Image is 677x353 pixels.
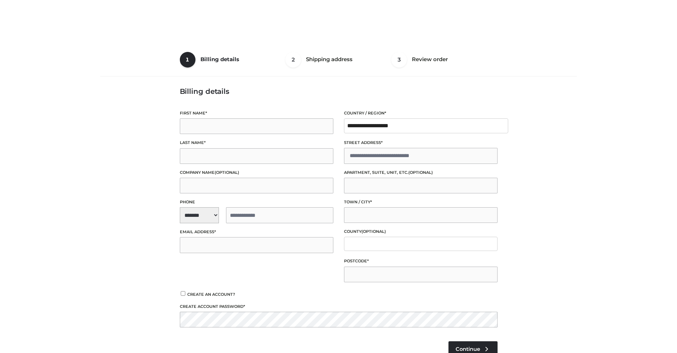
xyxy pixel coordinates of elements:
[180,229,333,235] label: Email address
[180,303,498,310] label: Create account password
[344,258,498,264] label: Postcode
[412,56,448,63] span: Review order
[344,199,498,205] label: Town / City
[180,169,333,176] label: Company name
[408,170,433,175] span: (optional)
[306,56,353,63] span: Shipping address
[180,291,186,296] input: Create an account?
[180,139,333,146] label: Last name
[180,199,333,205] label: Phone
[180,87,498,96] h3: Billing details
[344,228,498,235] label: County
[456,346,480,352] span: Continue
[285,52,301,68] span: 2
[200,56,239,63] span: Billing details
[187,292,235,297] span: Create an account?
[361,229,386,234] span: (optional)
[215,170,239,175] span: (optional)
[180,110,333,117] label: First name
[344,169,498,176] label: Apartment, suite, unit, etc.
[344,110,498,117] label: Country / Region
[391,52,407,68] span: 3
[180,52,195,68] span: 1
[344,139,498,146] label: Street address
